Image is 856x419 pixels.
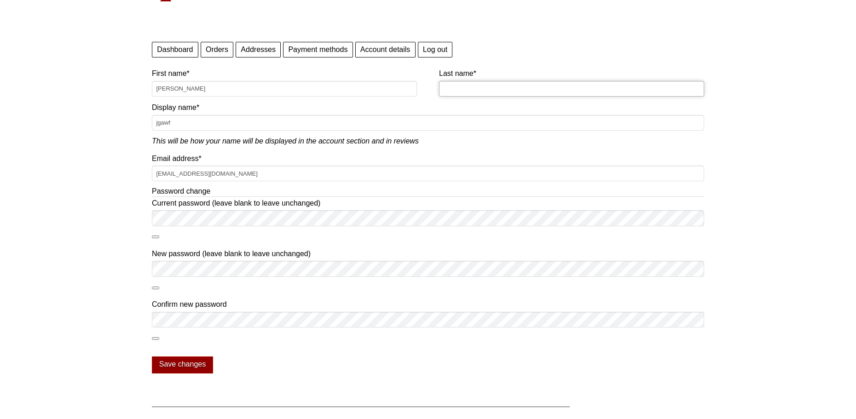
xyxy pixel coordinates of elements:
a: Orders [201,42,233,57]
label: Email address [152,152,704,165]
nav: Account pages [152,40,704,57]
label: Confirm new password [152,298,704,310]
legend: Password change [152,186,704,197]
em: This will be how your name will be displayed in the account section and in reviews [152,137,419,145]
button: Show password [152,287,159,289]
label: Current password (leave blank to leave unchanged) [152,197,704,209]
button: Save changes [152,356,213,374]
a: Account details [355,42,416,57]
label: Last name [439,67,704,80]
label: First name [152,67,417,80]
button: Show password [152,235,159,238]
a: Addresses [236,42,281,57]
label: Display name [152,67,704,114]
a: Log out [418,42,453,57]
a: Payment methods [283,42,353,57]
label: New password (leave blank to leave unchanged) [152,247,704,260]
button: Show password [152,337,159,340]
a: Dashboard [152,42,198,57]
